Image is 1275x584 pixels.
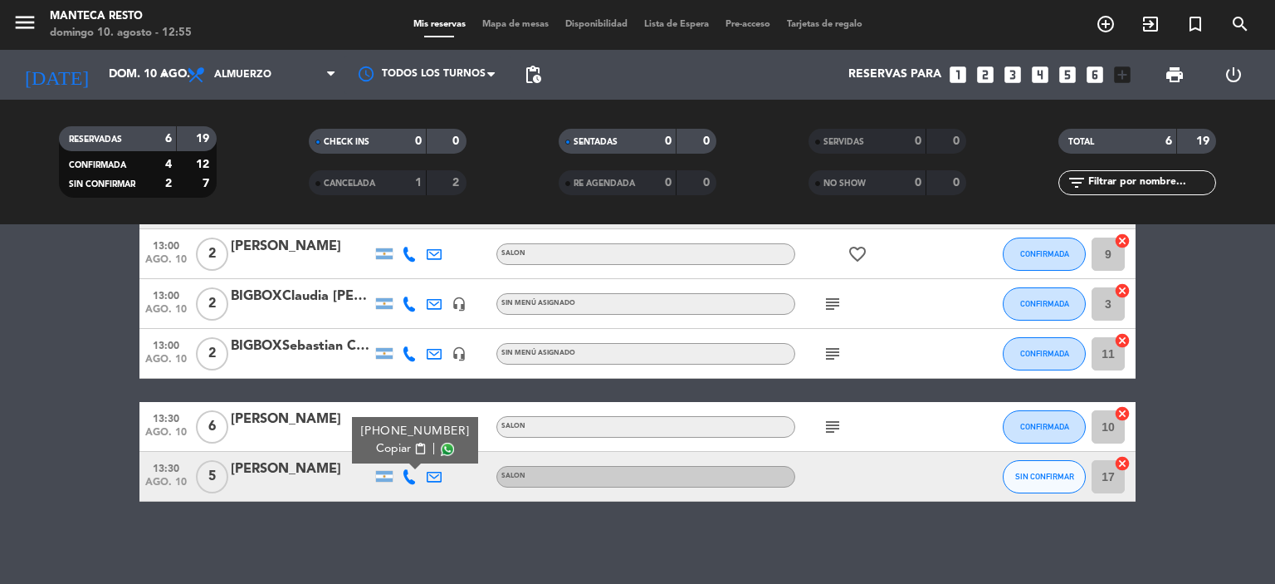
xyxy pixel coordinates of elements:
span: 13:00 [145,235,187,254]
i: cancel [1114,455,1131,472]
span: ago. 10 [145,477,187,496]
span: SIN CONFIRMAR [1015,472,1074,481]
i: looks_5 [1057,64,1078,86]
span: 6 [196,410,228,444]
span: Disponibilidad [557,20,636,29]
strong: 6 [165,133,172,145]
span: | [432,440,436,458]
strong: 0 [452,135,462,147]
strong: 1 [415,177,422,189]
i: search [1230,14,1250,34]
span: 2 [196,337,228,371]
strong: 19 [1196,135,1213,147]
i: add_circle_outline [1096,14,1116,34]
span: CONFIRMADA [1020,349,1069,358]
strong: 2 [165,178,172,189]
span: CANCELADA [324,179,375,188]
span: 2 [196,238,228,271]
i: favorite_border [848,244,867,264]
strong: 0 [665,135,672,147]
span: Reservas para [848,68,941,81]
span: Copiar [376,440,411,458]
span: 5 [196,460,228,493]
div: [PHONE_NUMBER] [361,423,470,440]
strong: 0 [703,135,713,147]
span: Mapa de mesas [474,20,557,29]
i: headset_mic [452,346,467,361]
i: exit_to_app [1141,14,1160,34]
span: RESERVADAS [69,135,122,144]
span: Pre-acceso [717,20,779,29]
span: CHECK INS [324,138,369,146]
span: content_paste [414,443,427,455]
span: 13:00 [145,285,187,304]
i: add_box [1111,64,1133,86]
i: cancel [1114,233,1131,249]
div: [PERSON_NAME] [231,409,372,430]
strong: 0 [915,177,921,189]
strong: 12 [196,159,212,170]
span: CONFIRMADA [1020,249,1069,258]
i: looks_two [975,64,996,86]
i: cancel [1114,332,1131,349]
i: turned_in_not [1185,14,1205,34]
span: 2 [196,287,228,321]
span: 13:00 [145,335,187,354]
span: SENTADAS [574,138,618,146]
span: Sin menú asignado [501,300,575,307]
button: CONFIRMADA [1003,287,1086,321]
button: SIN CONFIRMAR [1003,460,1086,493]
span: Sin menú asignado [501,350,575,356]
span: SIN CONFIRMAR [69,180,135,189]
div: domingo 10. agosto - 12:55 [50,25,192,42]
span: TOTAL [1068,138,1094,146]
span: RE AGENDADA [574,179,635,188]
strong: 0 [415,135,422,147]
strong: 0 [953,177,963,189]
strong: 6 [1165,135,1172,147]
i: subject [823,344,843,364]
span: ago. 10 [145,427,187,446]
span: SALON [501,423,525,429]
div: Manteca Resto [50,8,192,25]
strong: 0 [915,135,921,147]
span: ago. 10 [145,304,187,323]
i: cancel [1114,405,1131,422]
i: power_settings_new [1224,65,1243,85]
i: arrow_drop_down [154,65,174,85]
input: Filtrar por nombre... [1087,174,1215,192]
i: menu [12,10,37,35]
strong: 0 [665,177,672,189]
button: CONFIRMADA [1003,238,1086,271]
span: ago. 10 [145,254,187,273]
strong: 0 [953,135,963,147]
span: Lista de Espera [636,20,717,29]
i: subject [823,417,843,437]
span: CONFIRMADA [1020,299,1069,308]
i: looks_4 [1029,64,1051,86]
span: CONFIRMADA [1020,422,1069,431]
div: [PERSON_NAME] [231,459,372,480]
strong: 7 [203,178,212,189]
strong: 0 [703,177,713,189]
i: looks_3 [1002,64,1023,86]
strong: 4 [165,159,172,170]
span: 13:30 [145,458,187,477]
i: headset_mic [452,297,467,312]
i: subject [823,294,843,314]
span: pending_actions [523,65,543,85]
i: cancel [1114,282,1131,299]
span: SALON [501,473,525,479]
i: [DATE] [12,56,100,93]
strong: 19 [196,133,212,145]
div: [PERSON_NAME] [231,236,372,258]
span: Mis reservas [405,20,474,29]
div: BIGBOXSebastian Campo [231,336,372,357]
span: ago. 10 [145,354,187,373]
i: looks_6 [1084,64,1106,86]
strong: 2 [452,177,462,189]
button: menu [12,10,37,41]
span: CONFIRMADA [69,161,126,169]
i: filter_list [1067,173,1087,193]
span: Tarjetas de regalo [779,20,871,29]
